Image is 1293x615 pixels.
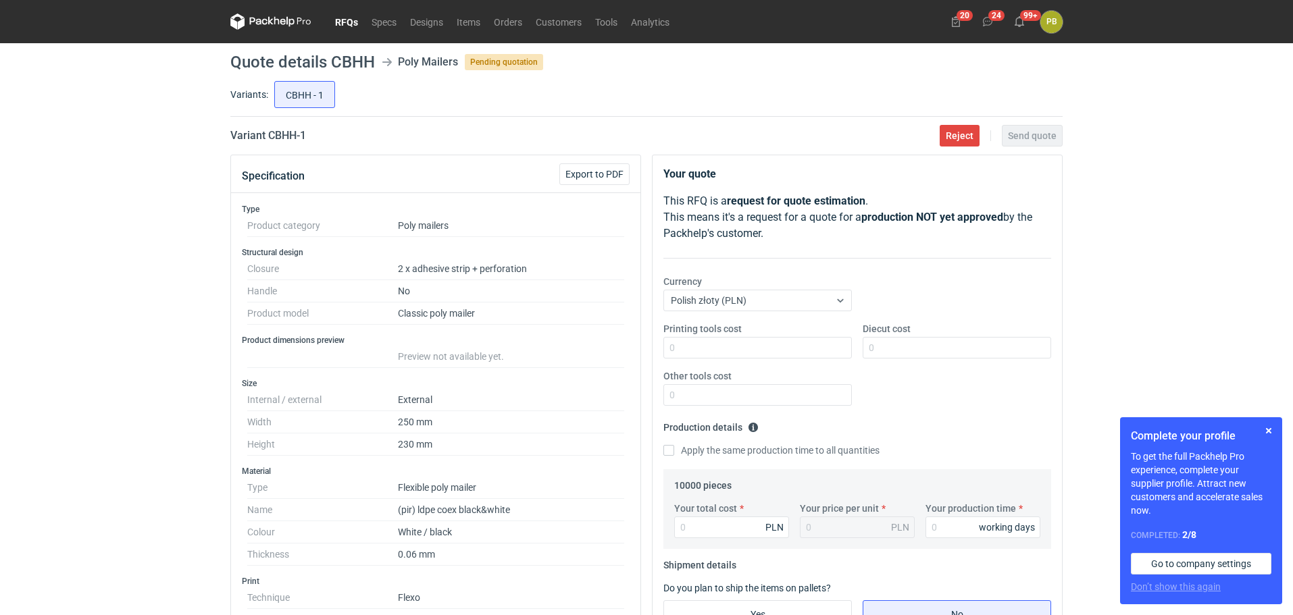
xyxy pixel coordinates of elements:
[465,54,543,70] span: Pending quotation
[1002,125,1063,146] button: Send quote
[398,302,624,325] dd: Classic poly mailer
[398,477,624,499] dd: Flexible poly mailer
[1131,428,1271,444] h1: Complete your profile
[247,543,398,566] dt: Thickness
[242,576,630,587] h3: Print
[247,433,398,456] dt: Height
[247,389,398,411] dt: Internal / external
[398,351,504,362] span: Preview not available yet.
[663,583,831,593] label: Do you plan to ship the items on pallets?
[946,131,973,140] span: Reject
[663,275,702,288] label: Currency
[1040,11,1063,33] button: PB
[565,169,624,179] span: Export to PDF
[663,369,732,383] label: Other tools cost
[247,411,398,433] dt: Width
[663,444,880,457] label: Apply the same production time to all quantities
[1261,423,1277,439] button: Skip for now
[247,521,398,543] dt: Colour
[977,11,998,32] button: 24
[663,384,852,406] input: 0
[398,543,624,566] dd: 0.06 mm
[663,337,852,358] input: 0
[1131,450,1271,517] p: To get the full Packhelp Pro experience, complete your supplier profile. Attract new customers an...
[242,378,630,389] h3: Size
[588,14,624,30] a: Tools
[863,337,1051,358] input: 0
[242,204,630,215] h3: Type
[674,516,789,538] input: 0
[398,587,624,609] dd: Flexo
[274,81,335,108] label: CBHH - 1
[230,14,311,30] svg: Packhelp Pro
[1131,580,1221,593] button: Don’t show this again
[242,466,630,477] h3: Material
[242,335,630,346] h3: Product dimensions preview
[398,499,624,521] dd: (pir) ldpe coex black&white
[663,167,716,180] strong: Your quote
[663,322,742,336] label: Printing tools cost
[398,280,624,302] dd: No
[861,211,1003,223] strong: production NOT yet approved
[247,302,398,325] dt: Product model
[674,502,737,515] label: Your total cost
[247,215,398,237] dt: Product category
[398,433,624,456] dd: 230 mm
[247,499,398,521] dt: Name
[398,215,624,237] dd: Poly mailers
[230,88,268,101] label: Variants:
[1009,11,1030,32] button: 99+
[398,389,624,411] dd: External
[926,516,1040,538] input: 0
[979,520,1035,534] div: working days
[800,502,879,515] label: Your price per unit
[765,520,784,534] div: PLN
[247,477,398,499] dt: Type
[365,14,403,30] a: Specs
[529,14,588,30] a: Customers
[242,160,305,192] button: Specification
[230,54,375,70] h1: Quote details CBHH
[940,125,980,146] button: Reject
[398,54,458,70] div: Poly Mailers
[674,475,732,491] legend: 10000 pieces
[663,193,1051,242] p: This RFQ is a . This means it's a request for a quote for a by the Packhelp's customer.
[398,258,624,280] dd: 2 x adhesive strip + perforation
[863,322,911,336] label: Diecut cost
[727,194,865,207] strong: request for quote estimation
[398,521,624,543] dd: White / black
[328,14,365,30] a: RFQs
[247,258,398,280] dt: Closure
[1131,553,1271,574] a: Go to company settings
[624,14,676,30] a: Analytics
[926,502,1016,515] label: Your production time
[559,163,630,185] button: Export to PDF
[403,14,450,30] a: Designs
[450,14,487,30] a: Items
[671,295,746,306] span: Polish złoty (PLN)
[230,128,306,144] h2: Variant CBHH - 1
[1182,529,1196,540] strong: 2 / 8
[945,11,967,32] button: 20
[247,587,398,609] dt: Technique
[663,554,736,570] legend: Shipment details
[242,247,630,258] h3: Structural design
[1131,528,1271,542] div: Completed:
[247,280,398,302] dt: Handle
[891,520,909,534] div: PLN
[487,14,529,30] a: Orders
[663,417,759,433] legend: Production details
[1008,131,1057,140] span: Send quote
[1040,11,1063,33] div: Piotr Bożek
[398,411,624,433] dd: 250 mm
